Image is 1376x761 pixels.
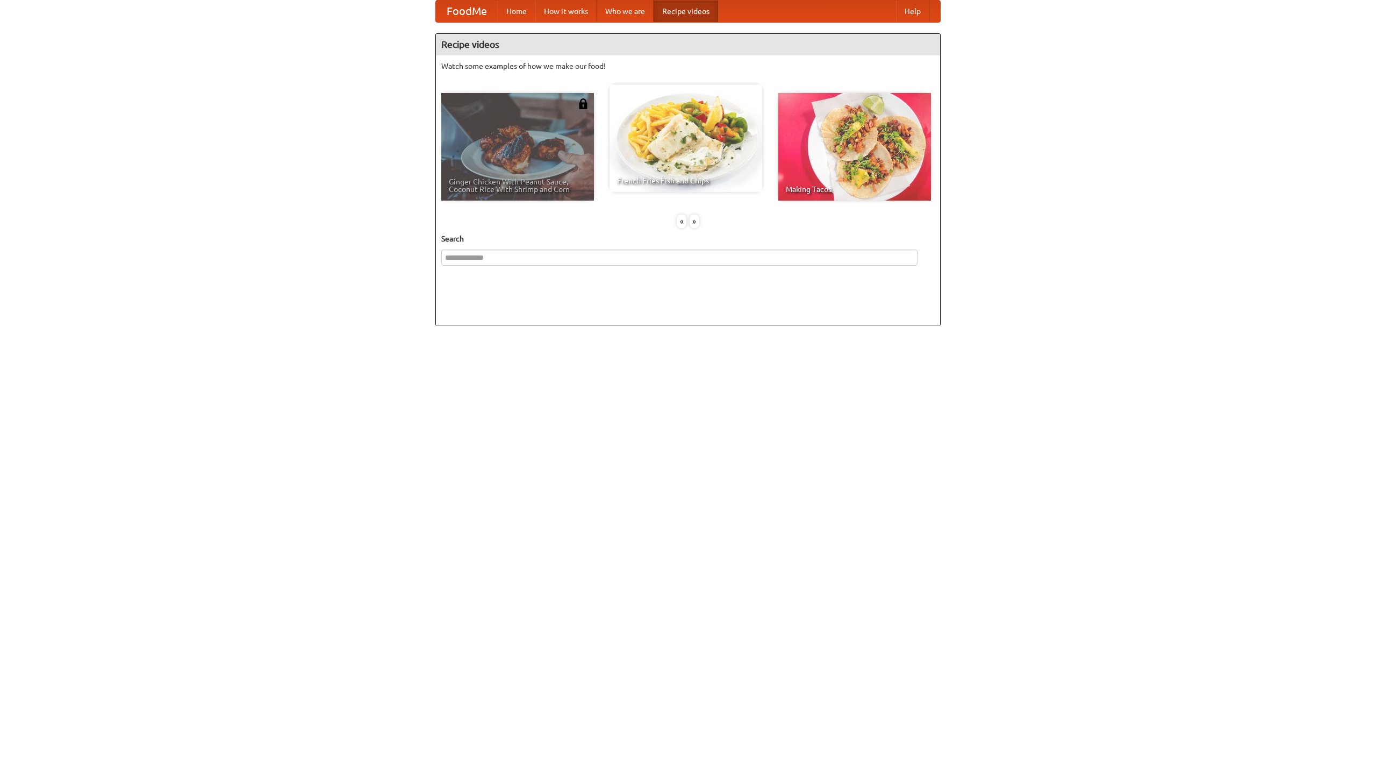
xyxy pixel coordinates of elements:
p: Watch some examples of how we make our food! [441,61,935,72]
span: French Fries Fish and Chips [617,177,755,184]
div: « [677,215,686,228]
h5: Search [441,233,935,244]
img: 483408.png [578,98,589,109]
h4: Recipe videos [436,34,940,55]
a: Who we are [597,1,654,22]
a: How it works [535,1,597,22]
a: FoodMe [436,1,498,22]
a: Recipe videos [654,1,718,22]
a: Making Tacos [778,93,931,201]
a: Home [498,1,535,22]
a: French Fries Fish and Chips [610,84,762,192]
div: » [690,215,699,228]
span: Making Tacos [786,186,923,193]
a: Help [896,1,929,22]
